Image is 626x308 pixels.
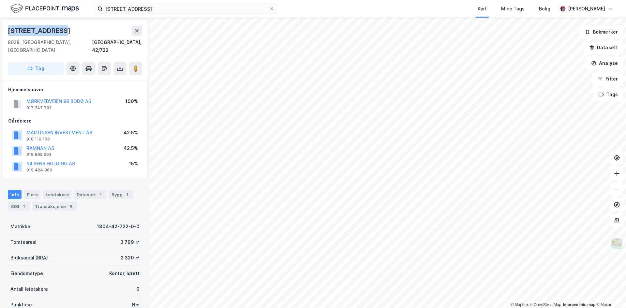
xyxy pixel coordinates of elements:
div: 1 [21,203,27,210]
div: Leietakere [43,190,71,199]
div: 8 [68,203,74,210]
a: OpenStreetMap [530,302,561,307]
input: Søk på adresse, matrikkel, gårdeiere, leietakere eller personer [103,4,269,14]
div: 8028, [GEOGRAPHIC_DATA], [GEOGRAPHIC_DATA] [8,38,92,54]
div: Kontrollprogram for chat [593,277,626,308]
div: 100% [125,97,138,105]
div: Bruksareal (BRA) [10,254,48,262]
div: [GEOGRAPHIC_DATA], 42/722 [92,38,142,54]
div: Kart [478,5,487,13]
a: Improve this map [563,302,595,307]
img: logo.f888ab2527a4732fd821a326f86c7f29.svg [10,3,79,14]
div: 1804-42-722-0-0 [97,223,140,230]
div: 42.5% [124,129,138,137]
div: 1 [124,191,130,198]
button: Analyse [586,57,623,70]
div: 918 119 108 [26,137,50,142]
div: Transaksjoner [32,202,77,211]
div: Info [8,190,22,199]
div: 15% [129,160,138,168]
button: Tag [8,62,64,75]
button: Filter [592,72,623,85]
div: Gårdeiere [8,117,142,125]
div: Bygg [109,190,133,199]
button: Bokmerker [579,25,623,38]
div: Antall leietakere [10,285,48,293]
div: Matrikkel [10,223,32,230]
div: 917 747 792 [26,105,52,110]
div: 919 424 869 [26,168,52,173]
div: [STREET_ADDRESS] [8,25,72,36]
div: Hjemmelshaver [8,86,142,94]
div: Kontor, Idrett [109,270,140,277]
div: Bolig [539,5,550,13]
div: 2 320 ㎡ [121,254,140,262]
div: Eiendomstype [10,270,43,277]
div: 0 [136,285,140,293]
div: [PERSON_NAME] [568,5,605,13]
img: Z [611,238,623,250]
div: Mine Tags [501,5,525,13]
div: Tomteareal [10,238,37,246]
div: 1 [97,191,104,198]
div: Datasett [74,190,106,199]
iframe: Chat Widget [593,277,626,308]
button: Tags [593,88,623,101]
div: 918 869 263 [26,152,52,157]
div: ESG [8,202,30,211]
div: 3 799 ㎡ [120,238,140,246]
button: Datasett [584,41,623,54]
div: 42.5% [124,144,138,152]
a: Mapbox [511,302,529,307]
div: Eiere [24,190,40,199]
